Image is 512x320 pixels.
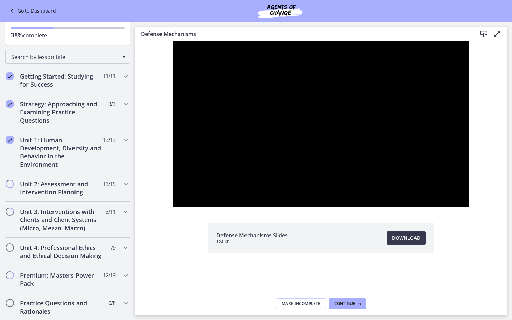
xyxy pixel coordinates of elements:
p: complete [11,31,125,39]
span: 1 / 9 [108,243,115,252]
span: Continue [334,301,355,306]
span: 38% [11,31,23,39]
span: 3 / 3 [108,100,115,108]
button: Continue [329,298,366,309]
h3: Defense Mechanisms [141,30,466,38]
h2: Unit 1: Human Development, Diversity and Behavior in the Environment [20,136,103,168]
span: Search by lesson title [11,53,119,61]
i: Completed [6,72,14,80]
i: Completed [6,136,14,144]
span: 3 / 11 [106,208,115,216]
i: Completed [6,100,14,108]
span: Mark Incomplete [282,301,320,306]
a: Download [387,231,426,245]
h2: Unit 3: Interventions with Clients and Client Systems (Micro, Mezzo, Macro) [20,208,103,232]
button: Mark Incomplete [276,298,326,309]
h2: Getting Started: Studying for Success [20,72,103,88]
span: 11 / 11 [103,72,115,80]
h2: Unit 4: Professional Ethics and Ethical Decision Making [20,243,103,260]
span: 0 / 8 [108,299,115,307]
span: Download [392,234,420,242]
iframe: Video Lesson [135,41,507,207]
span: 12 / 19 [103,271,115,279]
h2: Premium: Masters Power Pack [20,271,103,287]
h2: Unit 2: Assessment and Intervention Planning [20,180,103,196]
div: Search by lesson title [5,50,130,64]
img: Agents of Change Social Work Test Prep [239,3,321,19]
span: 13 / 15 [103,180,115,188]
h2: Practice Questions and Rationales [20,299,103,315]
span: Defense Mechanisms Slides [216,231,288,239]
span: 124 KB [216,239,288,245]
h2: Strategy: Approaching and Examining Practice Questions [20,100,103,124]
span: 13 / 13 [103,136,115,144]
a: Go to Dashboard [8,7,56,15]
